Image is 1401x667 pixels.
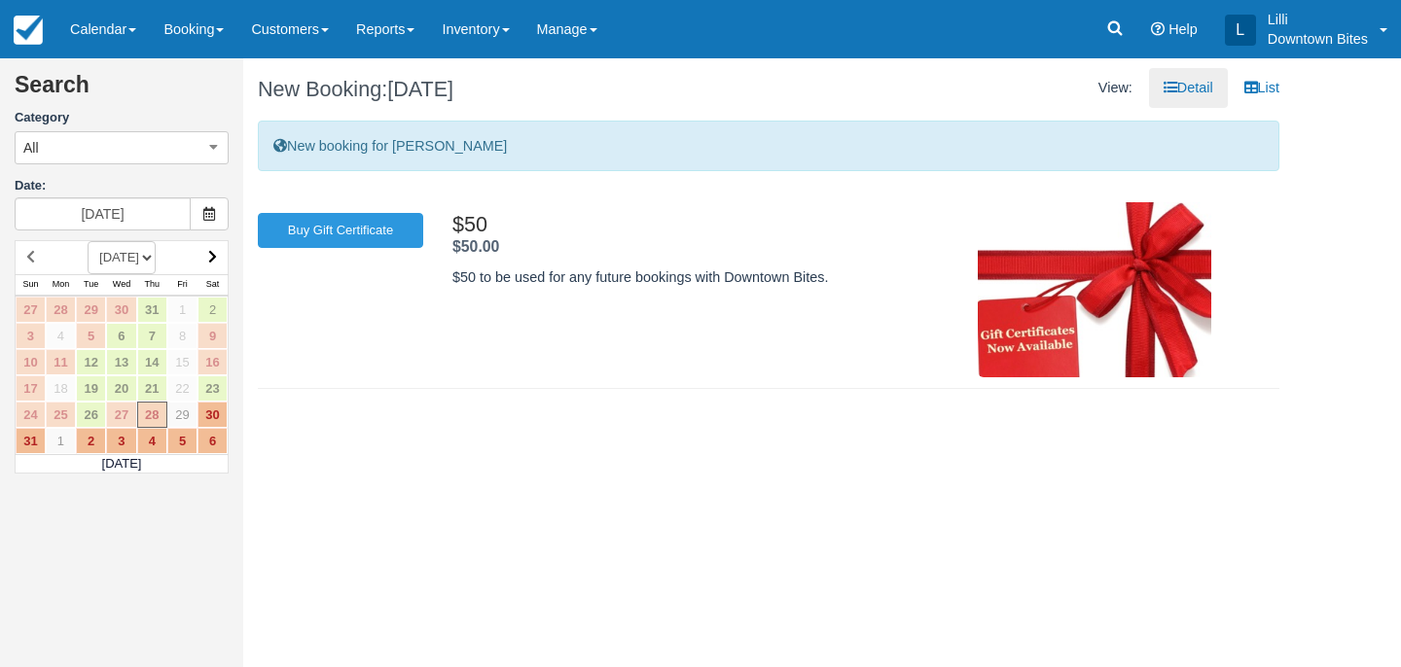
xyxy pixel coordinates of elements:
[452,213,958,236] h2: $50
[167,402,198,428] a: 29
[1268,29,1368,49] p: Downtown Bites
[167,323,198,349] a: 8
[198,274,228,296] th: Sat
[16,297,46,323] a: 27
[15,73,229,109] h2: Search
[16,274,46,296] th: Sun
[137,297,167,323] a: 31
[167,274,198,296] th: Fri
[46,323,76,349] a: 4
[452,238,499,255] strong: Price: $50
[106,297,136,323] a: 30
[167,375,198,402] a: 22
[106,274,136,296] th: Wed
[387,77,453,101] span: [DATE]
[137,428,167,454] a: 4
[1168,21,1198,37] span: Help
[198,323,228,349] a: 9
[1268,10,1368,29] p: Lilli
[167,297,198,323] a: 1
[198,375,228,402] a: 23
[258,121,1279,172] div: New booking for [PERSON_NAME]
[16,375,46,402] a: 17
[23,138,39,158] span: All
[1151,22,1165,36] i: Help
[76,428,106,454] a: 2
[16,349,46,375] a: 10
[16,454,229,474] td: [DATE]
[198,428,228,454] a: 6
[106,428,136,454] a: 3
[1084,68,1147,108] li: View:
[167,349,198,375] a: 15
[1225,15,1256,46] div: L
[46,402,76,428] a: 25
[76,274,106,296] th: Tue
[978,202,1211,377] img: M67-gc_img
[137,349,167,375] a: 14
[46,274,76,296] th: Mon
[76,323,106,349] a: 5
[258,78,754,101] h1: New Booking:
[106,349,136,375] a: 13
[106,323,136,349] a: 6
[452,267,958,288] p: $50 to be used for any future bookings with Downtown Bites.
[258,213,423,249] a: Buy Gift Certificate
[15,109,229,127] label: Category
[198,349,228,375] a: 16
[15,177,229,195] label: Date:
[46,297,76,323] a: 28
[167,428,198,454] a: 5
[46,375,76,402] a: 18
[137,323,167,349] a: 7
[14,16,43,45] img: checkfront-main-nav-mini-logo.png
[46,349,76,375] a: 11
[137,402,167,428] a: 28
[1230,68,1294,108] a: List
[16,428,46,454] a: 31
[76,297,106,323] a: 29
[137,274,167,296] th: Thu
[76,402,106,428] a: 26
[76,375,106,402] a: 19
[198,402,228,428] a: 30
[46,428,76,454] a: 1
[15,131,229,164] button: All
[16,402,46,428] a: 24
[106,402,136,428] a: 27
[1149,68,1228,108] a: Detail
[198,297,228,323] a: 2
[76,349,106,375] a: 12
[106,375,136,402] a: 20
[137,375,167,402] a: 21
[16,323,46,349] a: 3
